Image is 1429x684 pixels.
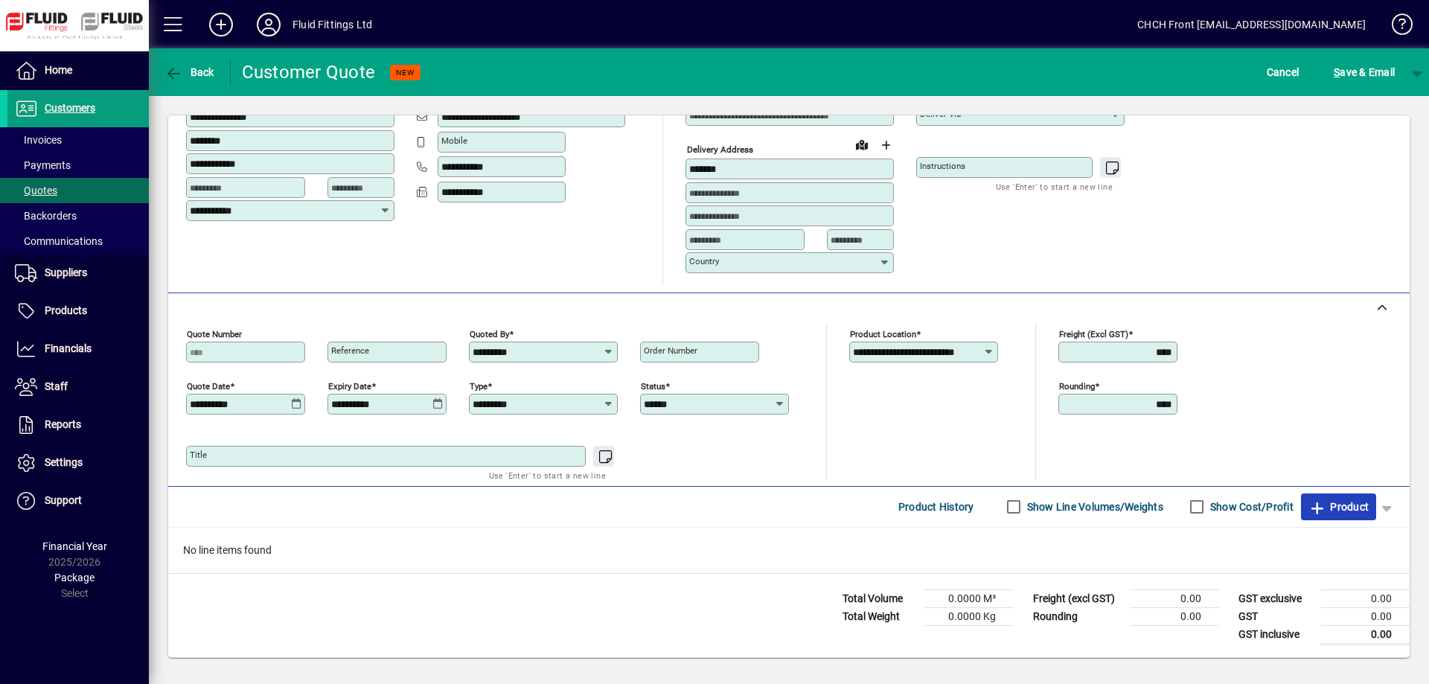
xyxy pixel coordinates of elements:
mat-hint: Use 'Enter' to start a new line [996,178,1113,195]
a: Suppliers [7,255,149,292]
mat-label: Quote number [187,328,242,339]
span: Suppliers [45,266,87,278]
td: 0.00 [1320,589,1410,607]
button: Choose address [874,133,898,157]
span: Product [1308,495,1369,519]
mat-hint: Use 'Enter' to start a new line [489,467,606,484]
mat-label: Instructions [920,161,965,171]
div: CHCH Front [EMAIL_ADDRESS][DOMAIN_NAME] [1137,13,1366,36]
span: Staff [45,380,68,392]
td: 0.0000 Kg [924,607,1014,625]
a: Payments [7,153,149,178]
a: Home [7,52,149,89]
span: Backorders [15,210,77,222]
td: Total Volume [835,589,924,607]
button: Product [1301,493,1376,520]
td: GST inclusive [1231,625,1320,644]
a: Invoices [7,127,149,153]
a: Knowledge Base [1381,3,1410,51]
span: Invoices [15,134,62,146]
span: S [1334,66,1340,78]
td: Freight (excl GST) [1026,589,1130,607]
a: Backorders [7,203,149,228]
button: Cancel [1263,59,1303,86]
span: Back [164,66,214,78]
span: Home [45,64,72,76]
span: Communications [15,235,103,247]
mat-label: Quote date [187,380,230,391]
span: Financial Year [42,540,107,552]
a: Settings [7,444,149,482]
button: Back [161,59,218,86]
span: Quotes [15,185,57,196]
span: Customers [45,102,95,114]
td: GST [1231,607,1320,625]
a: Staff [7,368,149,406]
a: Financials [7,330,149,368]
a: Quotes [7,178,149,203]
mat-label: Quoted by [470,328,509,339]
td: 0.00 [1320,625,1410,644]
span: Package [54,572,95,584]
span: Product History [898,495,974,519]
span: Reports [45,418,81,430]
label: Show Cost/Profit [1207,499,1294,514]
span: Payments [15,159,71,171]
span: Support [45,494,82,506]
span: Settings [45,456,83,468]
div: No line items found [168,528,1410,573]
button: Save & Email [1326,59,1402,86]
a: Communications [7,228,149,254]
span: Financials [45,342,92,354]
a: Support [7,482,149,520]
td: 0.00 [1130,589,1219,607]
div: Customer Quote [242,60,376,84]
span: Products [45,304,87,316]
td: Rounding [1026,607,1130,625]
a: Reports [7,406,149,444]
mat-label: Expiry date [328,380,371,391]
td: 0.00 [1320,607,1410,625]
mat-label: Country [689,256,719,266]
mat-label: Reference [331,345,369,356]
span: Cancel [1267,60,1299,84]
mat-label: Status [641,380,665,391]
mat-label: Rounding [1059,380,1095,391]
button: Add [197,11,245,38]
a: Products [7,293,149,330]
mat-label: Order number [644,345,697,356]
app-page-header-button: Back [149,59,231,86]
a: View on map [850,132,874,156]
div: Fluid Fittings Ltd [292,13,372,36]
mat-label: Mobile [441,135,467,146]
button: Product History [892,493,980,520]
mat-label: Type [470,380,487,391]
span: NEW [396,68,415,77]
td: GST exclusive [1231,589,1320,607]
td: Total Weight [835,607,924,625]
mat-label: Title [190,450,207,460]
td: 0.00 [1130,607,1219,625]
label: Show Line Volumes/Weights [1024,499,1163,514]
td: 0.0000 M³ [924,589,1014,607]
span: ave & Email [1334,60,1395,84]
mat-label: Freight (excl GST) [1059,328,1128,339]
mat-label: Product location [850,328,916,339]
button: Profile [245,11,292,38]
